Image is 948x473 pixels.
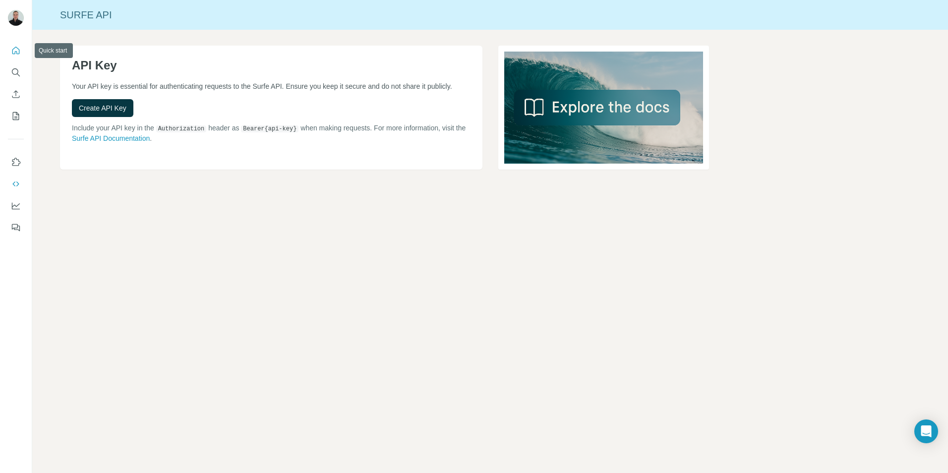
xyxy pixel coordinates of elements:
div: Surfe API [32,8,948,22]
h1: API Key [72,58,471,73]
div: Open Intercom Messenger [914,419,938,443]
button: Use Surfe API [8,175,24,193]
code: Bearer {api-key} [241,125,298,132]
code: Authorization [156,125,207,132]
p: Include your API key in the header as when making requests. For more information, visit the . [72,123,471,143]
button: Feedback [8,219,24,236]
button: Create API Key [72,99,133,117]
span: Create API Key [79,103,126,113]
p: Your API key is essential for authenticating requests to the Surfe API. Ensure you keep it secure... [72,81,471,91]
button: Search [8,63,24,81]
button: Enrich CSV [8,85,24,103]
button: My lists [8,107,24,125]
button: Use Surfe on LinkedIn [8,153,24,171]
a: Surfe API Documentation [72,134,150,142]
img: Avatar [8,10,24,26]
button: Dashboard [8,197,24,215]
button: Quick start [8,42,24,59]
